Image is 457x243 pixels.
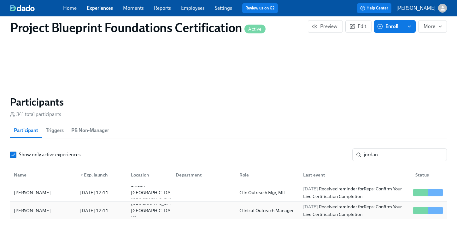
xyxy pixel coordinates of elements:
p: [PERSON_NAME] [396,5,436,12]
h2: Participants [10,96,447,108]
div: ▼Exp. launch [75,169,126,181]
button: enroll [403,20,416,33]
div: Location [126,169,170,181]
div: Last event [298,169,410,181]
span: Edit [351,23,366,30]
div: Linden [GEOGRAPHIC_DATA] [GEOGRAPHIC_DATA] [128,181,180,204]
a: Employees [181,5,205,11]
span: Help Center [360,5,388,11]
div: [PERSON_NAME] [11,189,75,196]
div: [PERSON_NAME][DATE] 12:11Linden [GEOGRAPHIC_DATA] [GEOGRAPHIC_DATA]Clin Outreach Mgr, Mil[DATE] R... [10,184,447,202]
span: Enroll [378,23,398,30]
div: [DATE] 12:11 [78,189,126,196]
button: Review us on G2 [242,3,278,13]
button: Edit [345,20,372,33]
div: Location [128,171,170,179]
span: [DATE] [303,204,318,210]
div: Clin Outreach Mgr, Mil [237,189,298,196]
div: [PERSON_NAME] [11,207,53,214]
a: Moments [123,5,144,11]
h1: Project Blueprint Foundations Certification [10,20,266,35]
div: Last event [301,171,410,179]
div: Name [11,171,75,179]
button: Help Center [357,3,391,13]
div: Received reminder for Reps: Confirm Your Live Certification Completion [301,203,410,218]
span: Active [244,27,265,32]
span: Preview [313,23,337,30]
img: dado [10,5,35,11]
div: Status [410,169,446,181]
div: [DATE] 12:11 [78,207,126,214]
span: Participant [14,126,38,135]
a: Reports [154,5,171,11]
button: Enroll [374,20,403,33]
div: Role [234,169,298,181]
span: More [424,23,442,30]
div: Clinical Outreach Manager [237,207,298,214]
button: Preview [308,20,343,33]
div: 341 total participants [10,111,61,118]
div: Received reminder for Reps: Confirm Your Live Certification Completion [301,185,410,200]
span: PB Non-Manager [71,126,109,135]
span: ▼ [80,174,83,177]
div: Exp. launch [78,171,126,179]
div: Department [173,171,234,179]
div: Role [237,171,298,179]
button: [PERSON_NAME] [396,4,447,13]
a: Settings [215,5,232,11]
div: Name [11,169,75,181]
a: Review us on G2 [245,5,275,11]
div: Status [413,171,446,179]
span: [DATE] [303,186,318,192]
a: Experiences [87,5,113,11]
input: Search by name [364,148,447,161]
div: [PERSON_NAME][DATE] 12:11[GEOGRAPHIC_DATA] [GEOGRAPHIC_DATA] USClinical Outreach Manager[DATE] Re... [10,202,447,219]
a: Home [63,5,77,11]
button: More [418,20,447,33]
div: [GEOGRAPHIC_DATA] [GEOGRAPHIC_DATA] US [128,199,180,222]
div: Department [171,169,234,181]
a: dado [10,5,63,11]
span: Triggers [46,126,64,135]
span: Show only active experiences [19,151,81,158]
